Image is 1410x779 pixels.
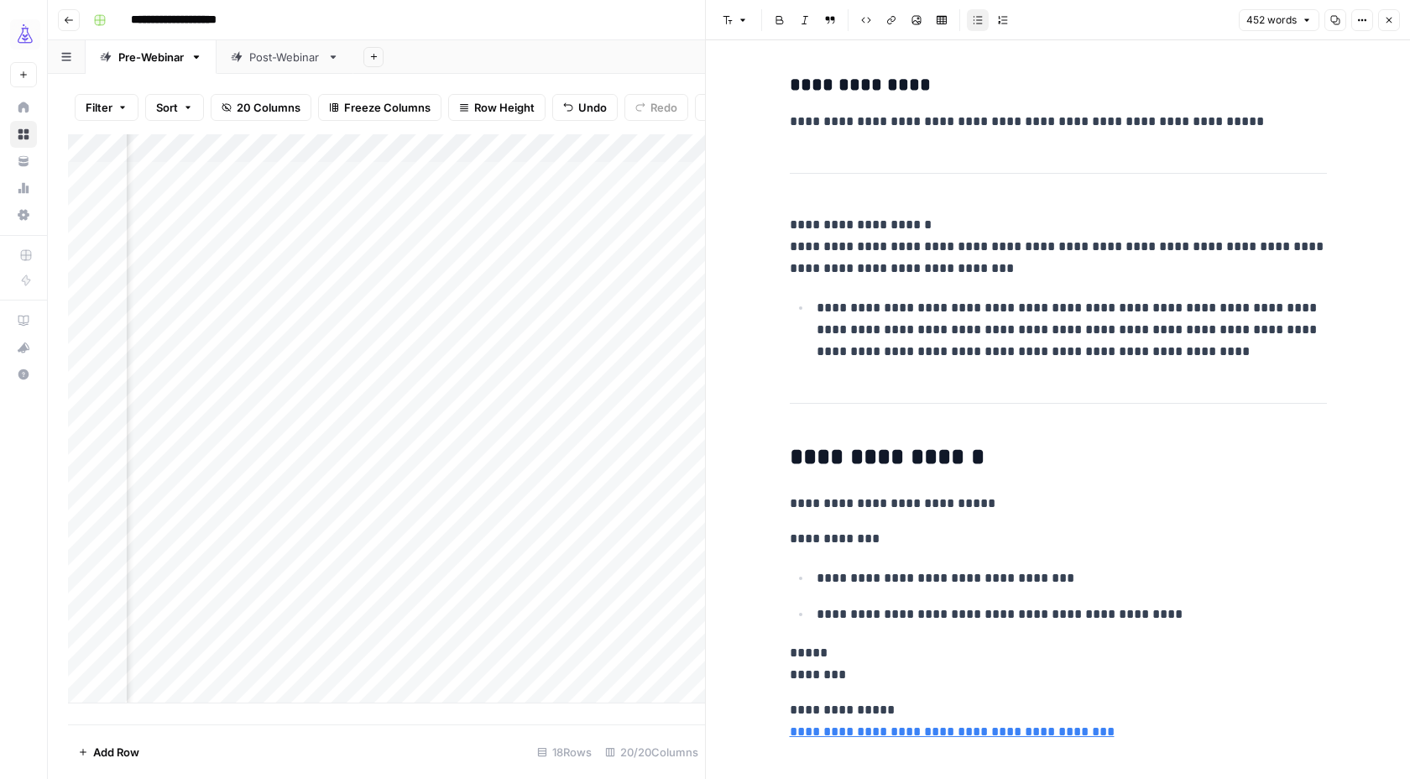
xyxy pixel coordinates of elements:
button: Row Height [448,94,546,121]
button: Freeze Columns [318,94,441,121]
a: AirOps Academy [10,307,37,334]
button: What's new? [10,334,37,361]
button: 20 Columns [211,94,311,121]
div: 18 Rows [530,739,598,766]
span: Sort [156,99,178,116]
button: Sort [145,94,204,121]
a: Browse [10,121,37,148]
img: AirOps Growth Logo [10,19,40,50]
a: Post-Webinar [217,40,353,74]
button: Workspace: AirOps Growth [10,13,37,55]
span: Row Height [474,99,535,116]
a: Your Data [10,148,37,175]
span: Freeze Columns [344,99,431,116]
button: Add Row [68,739,149,766]
span: Redo [650,99,677,116]
span: Undo [578,99,607,116]
button: 452 words [1239,9,1319,31]
a: Home [10,94,37,121]
div: Post-Webinar [249,49,321,65]
a: Usage [10,175,37,201]
button: Help + Support [10,361,37,388]
a: Settings [10,201,37,228]
span: Add Row [93,744,139,761]
button: Undo [552,94,618,121]
div: What's new? [11,335,36,360]
span: 452 words [1246,13,1297,28]
button: Redo [624,94,688,121]
a: Pre-Webinar [86,40,217,74]
div: Pre-Webinar [118,49,184,65]
div: 20/20 Columns [598,739,705,766]
span: Filter [86,99,112,116]
button: Filter [75,94,138,121]
span: 20 Columns [237,99,300,116]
